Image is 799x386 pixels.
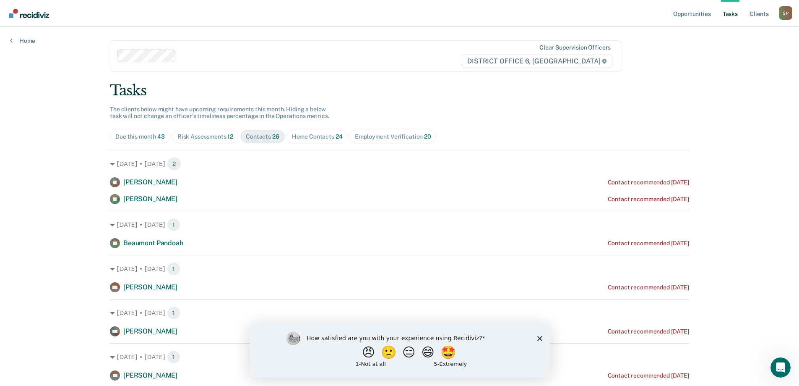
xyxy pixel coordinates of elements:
[608,284,689,291] div: Contact recommended [DATE]
[110,350,689,364] div: [DATE] • [DATE] 1
[177,133,233,140] div: Risk Assessments
[9,9,49,18] img: Recidiviz
[157,133,165,140] span: 43
[779,6,792,20] button: Profile dropdown button
[123,327,177,335] span: [PERSON_NAME]
[167,218,180,231] span: 1
[608,372,689,379] div: Contact recommended [DATE]
[115,133,165,140] div: Due this month
[608,179,689,186] div: Contact recommended [DATE]
[110,106,329,120] span: The clients below might have upcoming requirements this month. Hiding a below task will not chang...
[608,328,689,335] div: Contact recommended [DATE]
[167,262,180,276] span: 1
[336,133,343,140] span: 24
[250,323,550,378] iframe: Survey by Kim from Recidiviz
[539,44,611,51] div: Clear supervision officers
[123,283,177,291] span: [PERSON_NAME]
[167,157,181,171] span: 2
[608,240,689,247] div: Contact recommended [DATE]
[770,357,791,378] iframe: Intercom live chat
[292,133,343,140] div: Home Contacts
[424,133,431,140] span: 20
[110,82,689,99] div: Tasks
[167,306,180,320] span: 1
[110,306,689,320] div: [DATE] • [DATE] 1
[110,218,689,231] div: [DATE] • [DATE] 1
[123,195,177,203] span: [PERSON_NAME]
[272,133,279,140] span: 26
[779,6,792,20] div: S P
[110,157,689,171] div: [DATE] • [DATE] 2
[167,350,180,364] span: 1
[355,133,431,140] div: Employment Verification
[123,371,177,379] span: [PERSON_NAME]
[10,37,35,45] a: Home
[123,239,183,247] span: Beaumont Pandoah
[227,133,233,140] span: 12
[110,262,689,276] div: [DATE] • [DATE] 1
[246,133,279,140] div: Contacts
[608,196,689,203] div: Contact recommended [DATE]
[123,178,177,186] span: [PERSON_NAME]
[462,55,612,68] span: DISTRICT OFFICE 6, [GEOGRAPHIC_DATA]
